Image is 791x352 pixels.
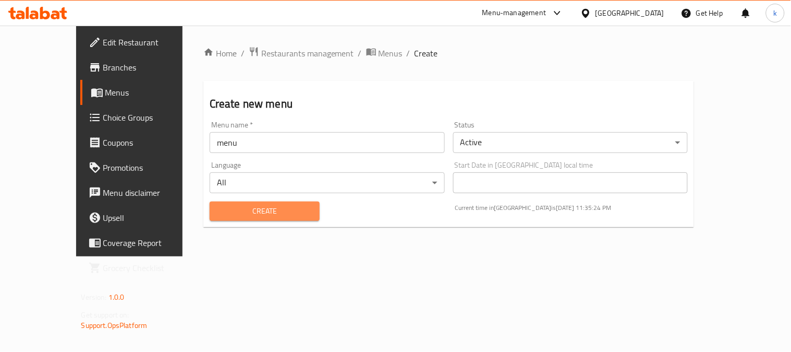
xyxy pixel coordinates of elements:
[80,230,208,255] a: Coverage Report
[210,202,320,221] button: Create
[103,136,200,149] span: Coupons
[103,61,200,74] span: Branches
[210,96,688,112] h2: Create new menu
[415,47,438,60] span: Create
[407,47,410,60] li: /
[595,7,664,19] div: [GEOGRAPHIC_DATA]
[203,47,237,60] a: Home
[80,30,208,55] a: Edit Restaurant
[218,205,311,218] span: Create
[80,80,208,105] a: Menus
[103,161,200,174] span: Promotions
[80,55,208,80] a: Branches
[103,237,200,249] span: Coverage Report
[482,7,546,19] div: Menu-management
[80,205,208,230] a: Upsell
[453,132,688,153] div: Active
[80,105,208,130] a: Choice Groups
[203,46,695,60] nav: breadcrumb
[773,7,777,19] span: k
[80,255,208,280] a: Grocery Checklist
[366,46,403,60] a: Menus
[103,212,200,224] span: Upsell
[210,132,445,153] input: Please enter Menu name
[103,36,200,49] span: Edit Restaurant
[81,290,107,304] span: Version:
[80,180,208,205] a: Menu disclaimer
[103,262,200,274] span: Grocery Checklist
[241,47,245,60] li: /
[261,47,354,60] span: Restaurants management
[249,46,354,60] a: Restaurants management
[81,308,129,322] span: Get support on:
[81,319,148,332] a: Support.OpsPlatform
[103,186,200,199] span: Menu disclaimer
[105,86,200,99] span: Menus
[80,155,208,180] a: Promotions
[80,130,208,155] a: Coupons
[103,111,200,124] span: Choice Groups
[358,47,362,60] li: /
[210,172,445,193] div: All
[108,290,125,304] span: 1.0.0
[455,203,688,213] p: Current time in [GEOGRAPHIC_DATA] is [DATE] 11:35:24 PM
[379,47,403,60] span: Menus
